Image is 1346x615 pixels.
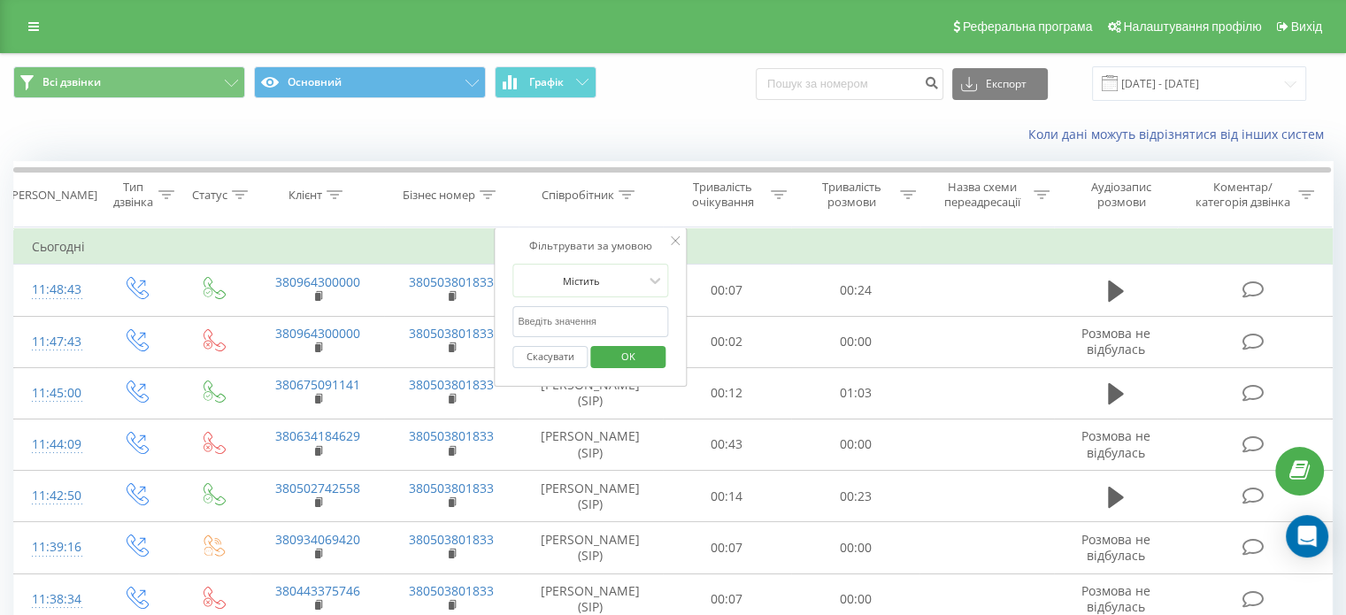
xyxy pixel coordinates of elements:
td: 00:07 [663,265,791,316]
td: [PERSON_NAME] (SIP) [519,522,663,573]
div: Аудіозапис розмови [1070,180,1173,210]
a: 380503801833 [409,376,494,393]
div: 11:47:43 [32,325,79,359]
td: [PERSON_NAME] (SIP) [519,471,663,522]
td: 00:12 [663,367,791,419]
span: Розмова не відбулась [1081,325,1150,357]
input: Пошук за номером [756,68,943,100]
span: Всі дзвінки [42,75,101,89]
td: 00:43 [663,419,791,470]
div: Коментар/категорія дзвінка [1190,180,1294,210]
div: Назва схеми переадресації [936,180,1029,210]
td: 00:14 [663,471,791,522]
td: 00:07 [663,522,791,573]
td: 00:00 [791,316,919,367]
div: 11:48:43 [32,273,79,307]
button: Всі дзвінки [13,66,245,98]
div: 11:45:00 [32,376,79,411]
div: Фільтрувати за умовою [512,237,668,255]
a: 380443375746 [275,582,360,599]
div: 11:44:09 [32,427,79,462]
button: Графік [495,66,596,98]
a: 380503801833 [409,480,494,496]
span: Графік [529,76,564,88]
button: OK [590,346,665,368]
button: Скасувати [512,346,588,368]
span: Розмова не відбулась [1081,582,1150,615]
div: Тип дзвінка [112,180,153,210]
a: 380503801833 [409,273,494,290]
a: 380675091141 [275,376,360,393]
button: Експорт [952,68,1048,100]
td: 00:23 [791,471,919,522]
a: 380964300000 [275,325,360,342]
a: 380503801833 [409,582,494,599]
td: 00:24 [791,265,919,316]
div: [PERSON_NAME] [8,188,97,203]
div: Співробітник [542,188,614,203]
a: 380934069420 [275,531,360,548]
a: 380634184629 [275,427,360,444]
td: [PERSON_NAME] (SIP) [519,419,663,470]
div: Тривалість розмови [807,180,896,210]
td: 00:02 [663,316,791,367]
div: Клієнт [288,188,322,203]
div: 11:39:16 [32,530,79,565]
button: Основний [254,66,486,98]
a: 380503801833 [409,427,494,444]
div: Open Intercom Messenger [1286,515,1328,557]
td: 00:00 [791,419,919,470]
a: 380503801833 [409,325,494,342]
span: Розмова не відбулась [1081,427,1150,460]
span: Реферальна програма [963,19,1093,34]
input: Введіть значення [512,306,668,337]
span: OK [604,342,653,370]
span: Вихід [1291,19,1322,34]
td: 01:03 [791,367,919,419]
span: Розмова не відбулась [1081,531,1150,564]
span: Налаштування профілю [1123,19,1261,34]
div: Тривалість очікування [679,180,767,210]
div: 11:42:50 [32,479,79,513]
div: Статус [192,188,227,203]
a: 380503801833 [409,531,494,548]
div: Бізнес номер [403,188,475,203]
td: 00:00 [791,522,919,573]
a: 380502742558 [275,480,360,496]
td: [PERSON_NAME] (SIP) [519,367,663,419]
td: Сьогодні [14,229,1333,265]
a: Коли дані можуть відрізнятися вiд інших систем [1028,126,1333,142]
a: 380964300000 [275,273,360,290]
